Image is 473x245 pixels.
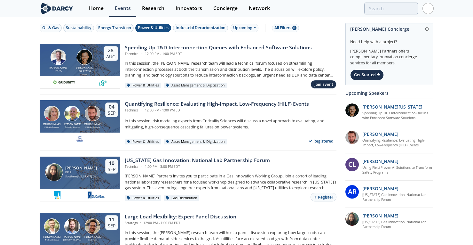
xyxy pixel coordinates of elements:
[42,25,59,31] div: Oil & Gas
[125,164,270,169] div: Technical 1:00 PM - 3:00 PM EDT
[77,49,92,65] img: Luigi Montana
[53,78,75,86] img: 10e008b0-193f-493d-a134-a0520e334597
[125,100,309,108] div: Quantifying Resilience: Evaluating High-Impact, Low-Frequency (HILF) Events
[350,35,429,45] div: Need help with a project?
[350,23,429,35] div: [PERSON_NAME] Concierge
[125,118,336,130] p: In this session, risk modeling experts from Criticality Sciences will discuss a novel approach to...
[108,216,115,223] div: 11
[40,24,62,32] button: Oil & Gas
[44,106,60,121] img: Susan Ginsburg
[350,45,429,66] div: [PERSON_NAME] Partners offers complimentary innovation concierge services for all members.
[62,126,83,128] div: Criticality Sciences
[62,239,83,241] div: [GEOGRAPHIC_DATA]
[139,221,142,225] span: •
[362,220,434,230] a: [US_STATE] Gas Innovation: National Lab Partnership Forum
[292,26,296,30] span: 6
[51,49,66,65] img: Brian Fitzsimons
[108,223,115,229] div: Sep
[125,195,162,201] div: Power & Utilities
[362,192,434,203] a: [US_STATE] Gas Innovation: National Lab Partnership Forum
[164,195,200,201] div: Gas Distribution
[42,126,62,128] div: Criticality Sciences
[213,6,238,11] div: Concierge
[64,106,80,121] img: Ben Ruddell
[125,139,162,145] div: Power & Utilities
[425,27,429,31] img: information.svg
[422,3,434,14] img: Profile
[272,24,299,32] button: All Filters 6
[83,239,103,241] div: GridBeyond
[125,52,312,57] div: Technical 12:00 PM - 1:00 PM EDT
[362,131,398,137] p: [PERSON_NAME]
[231,24,258,32] div: Upcoming
[108,110,115,116] div: Sep
[125,213,236,221] div: Large Load Flexibility: Expert Panel Discussion
[83,126,103,128] div: Criticality Sciences
[138,25,169,31] div: Power & Utilities
[164,83,227,88] div: Asset Management & Digitization
[350,69,384,80] div: Get Started
[314,82,333,87] div: Join Event
[40,157,336,201] a: Sheryldean Garcia [PERSON_NAME] PM II Southern [US_STATE] Gas Company 10 Sep [US_STATE] Gas Innov...
[83,235,103,239] div: [PERSON_NAME]
[125,173,336,191] p: [PERSON_NAME] Partners invites you to participate in a Gas Innovation Working Group. Join a cohor...
[62,235,83,239] div: [PERSON_NAME]
[345,158,359,171] div: CL
[364,3,418,14] input: Advanced Search
[42,123,62,126] div: [PERSON_NAME]
[125,83,162,88] div: Power & Utilities
[249,6,270,11] div: Network
[65,175,99,179] div: Southern [US_STATE] Gas Company
[125,157,270,164] div: [US_STATE] Gas Innovation: National Lab Partnership Forum
[87,191,106,199] img: 1677103519379-image%20%2885%29.png
[446,219,467,239] iframe: chat widget
[125,108,309,113] div: Technical 12:00 PM - 1:00 PM EDT
[345,87,433,99] div: Upcoming Speakers
[108,104,115,110] div: 04
[75,66,95,73] div: [PERSON_NAME][US_STATE]
[98,25,131,31] div: Energy Transition
[362,158,398,165] p: [PERSON_NAME]
[140,108,144,112] span: •
[45,163,63,181] img: Sheryldean Garcia
[65,166,99,170] div: [PERSON_NAME]
[362,185,398,192] p: [PERSON_NAME]
[63,24,94,32] button: Sustainability
[140,52,144,56] span: •
[40,44,336,89] a: Brian Fitzsimons [PERSON_NAME] GridUnity Luigi Montana [PERSON_NAME][US_STATE] envelio 28 Aug Spe...
[345,212,359,226] img: P3oGsdP3T1ZY1PVH95Iw
[311,193,336,201] button: Register
[345,185,359,199] div: AR
[362,165,434,176] a: Using Field Proven AI Solutions to Transform Safety Programs
[76,135,84,143] img: f59c13b7-8146-4c0f-b540-69d0cf6e4c34
[65,170,99,175] div: PM II
[140,164,144,169] span: •
[108,160,115,167] div: 10
[48,66,68,70] div: [PERSON_NAME]
[176,25,225,31] div: Industrial Decarbonization
[115,6,131,11] div: Events
[40,3,75,14] img: logo-wide.svg
[54,191,61,199] img: 1616524801804-PG%26E.png
[44,218,60,234] img: Ryan Hledik
[42,239,62,241] div: The Brattle Group
[42,235,62,239] div: [PERSON_NAME]
[345,103,359,117] img: 1b183925-147f-4a47-82c9-16eeeed5003c
[66,25,91,31] div: Sustainability
[311,80,336,89] button: Join Event
[125,61,336,78] p: In this session, the [PERSON_NAME] research team will lead a technical forum focused on streamlin...
[75,73,95,76] div: envelio
[99,78,107,86] img: 336b6de1-6040-4323-9c13-5718d9811639
[85,106,100,121] img: Ross Dakin
[106,47,115,54] div: 28
[48,69,68,72] div: GridUnity
[96,24,134,32] button: Energy Transition
[164,139,227,145] div: Asset Management & Digitization
[345,131,359,144] img: 90f9c750-37bc-4a35-8c39-e7b0554cf0e9
[362,103,422,110] p: [PERSON_NAME][US_STATE]
[106,54,115,60] div: Aug
[176,6,202,11] div: Innovators
[83,123,103,126] div: [PERSON_NAME]
[64,218,80,234] img: Tyler Norris
[108,167,115,172] div: Sep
